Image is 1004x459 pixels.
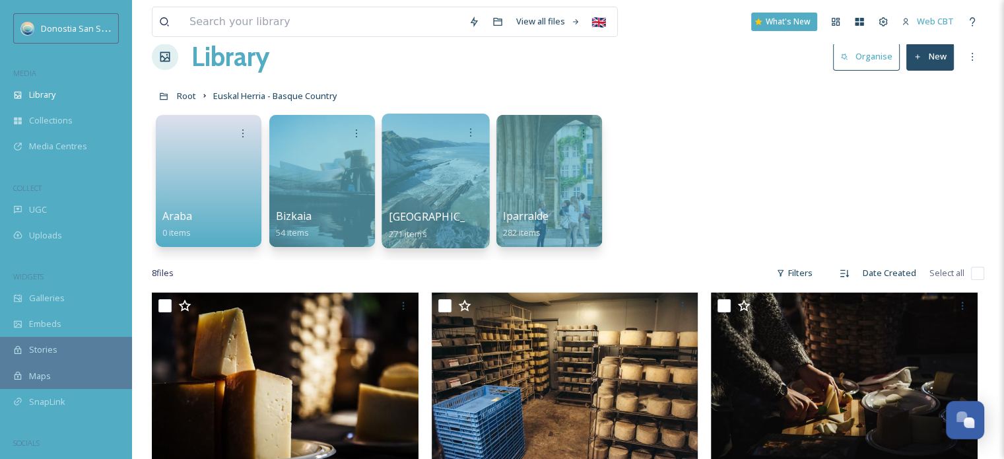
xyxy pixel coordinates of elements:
span: SnapLink [29,396,65,408]
span: Web CBT [917,15,954,27]
span: Root [177,90,196,102]
span: Araba [162,209,192,223]
a: Bizkaia54 items [276,210,312,238]
span: Euskal Herria - Basque Country [213,90,337,102]
a: [GEOGRAPHIC_DATA]271 items [389,211,497,240]
a: Euskal Herria - Basque Country [213,88,337,104]
span: 282 items [503,227,541,238]
input: Search your library [183,7,462,36]
span: Stories [29,343,57,356]
button: Organise [833,43,900,70]
span: Iparralde [503,209,549,223]
span: Galleries [29,292,65,304]
span: SOCIALS [13,438,40,448]
a: Library [191,37,269,77]
span: Library [29,88,55,101]
span: UGC [29,203,47,216]
a: Web CBT [895,9,960,34]
span: 8 file s [152,267,174,279]
button: Open Chat [946,401,984,439]
span: COLLECT [13,183,42,193]
span: Bizkaia [276,209,312,223]
span: Donostia San Sebastián Turismoa [41,22,174,34]
span: WIDGETS [13,271,44,281]
button: New [906,43,954,70]
span: MEDIA [13,68,36,78]
span: Media Centres [29,140,87,153]
span: Embeds [29,318,61,330]
span: [GEOGRAPHIC_DATA] [389,209,497,224]
span: Collections [29,114,73,127]
a: Araba0 items [162,210,192,238]
a: Iparralde282 items [503,210,549,238]
span: Uploads [29,229,62,242]
span: Select all [929,267,964,279]
a: View all files [510,9,587,34]
span: 54 items [276,227,309,238]
span: Maps [29,370,51,382]
span: 0 items [162,227,191,238]
div: Filters [770,260,819,286]
span: 271 items [389,227,427,239]
img: images.jpeg [21,22,34,35]
div: Date Created [856,260,923,286]
a: Root [177,88,196,104]
div: 🇬🇧 [587,10,611,34]
a: What's New [751,13,817,31]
